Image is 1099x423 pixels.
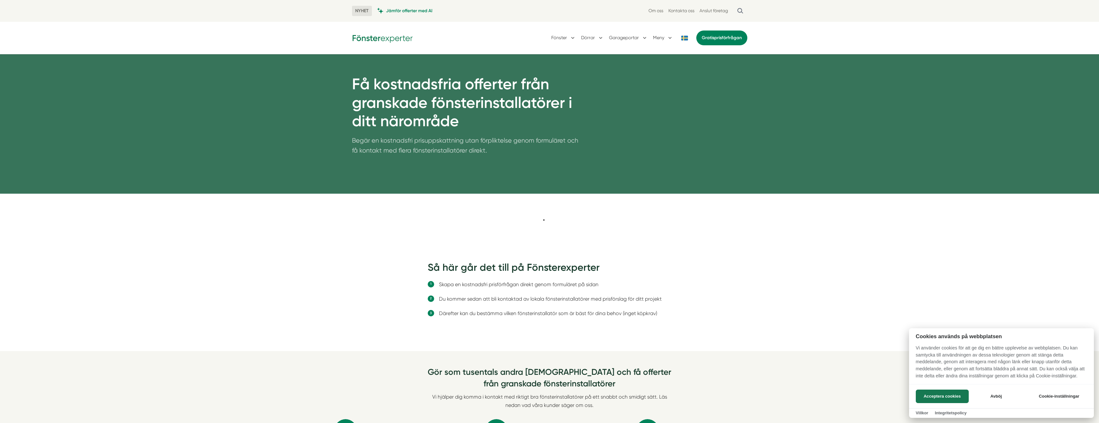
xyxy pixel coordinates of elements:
a: Villkor [916,410,928,415]
h2: Cookies används på webbplatsen [909,333,1094,339]
button: Cookie-inställningar [1031,390,1087,403]
p: Vi använder cookies för att ge dig en bättre upplevelse av webbplatsen. Du kan samtycka till anvä... [909,345,1094,384]
a: Integritetspolicy [935,410,966,415]
button: Avböj [971,390,1022,403]
button: Acceptera cookies [916,390,969,403]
